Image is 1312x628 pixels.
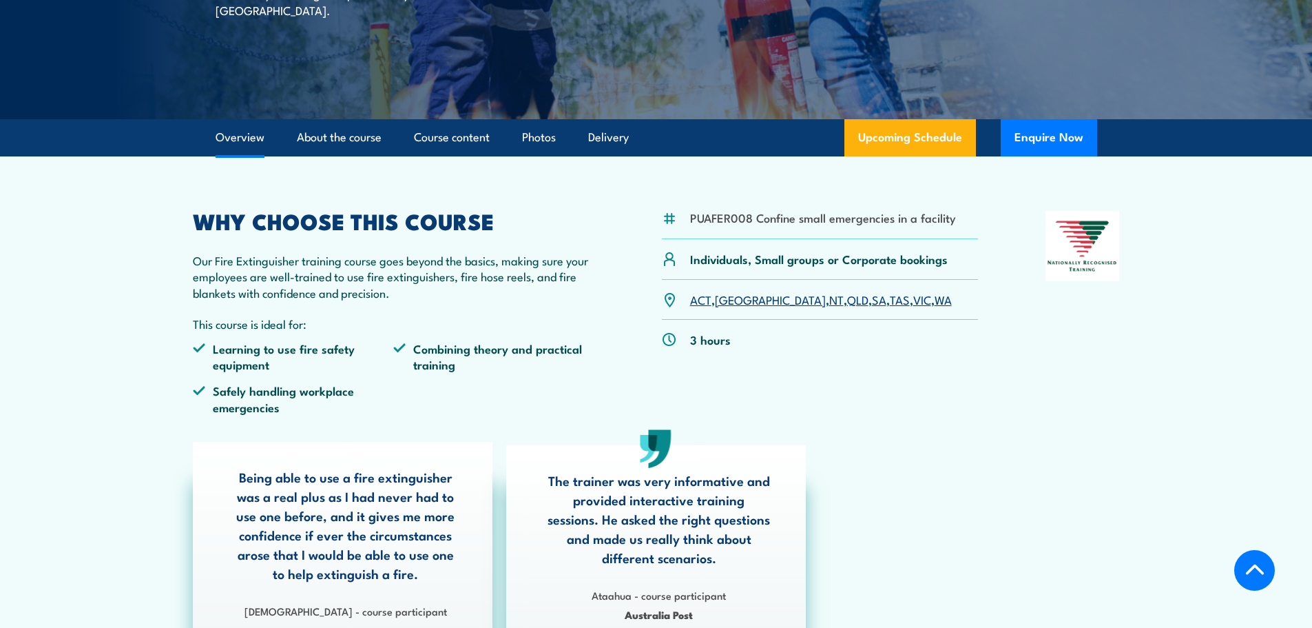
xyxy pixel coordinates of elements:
li: Combining theory and practical training [393,341,594,373]
a: VIC [913,291,931,307]
a: WA [935,291,952,307]
p: Being able to use a fire extinguisher was a real plus as I had never had to use one before, and i... [233,467,458,583]
a: Upcoming Schedule [844,119,976,156]
h2: WHY CHOOSE THIS COURSE [193,211,595,230]
a: Overview [216,119,264,156]
a: ACT [690,291,711,307]
a: [GEOGRAPHIC_DATA] [715,291,826,307]
p: 3 hours [690,332,731,347]
a: Delivery [588,119,629,156]
p: This course is ideal for: [193,316,595,332]
li: Learning to use fire safety equipment [193,341,394,373]
strong: [DEMOGRAPHIC_DATA] - course participant [244,603,447,618]
p: The trainer was very informative and provided interactive training sessions. He asked the right q... [547,471,771,567]
li: PUAFER008 Confine small emergencies in a facility [690,210,956,225]
a: Course content [414,119,490,156]
p: , , , , , , , [690,292,952,307]
a: NT [829,291,844,307]
span: Australia Post [547,607,771,622]
a: About the course [297,119,382,156]
img: Nationally Recognised Training logo. [1045,211,1120,281]
p: Our Fire Extinguisher training course goes beyond the basics, making sure your employees are well... [193,252,595,301]
a: QLD [847,291,868,307]
strong: Ataahua - course participant [592,587,726,602]
a: SA [872,291,886,307]
button: Enquire Now [1001,119,1097,156]
a: TAS [890,291,910,307]
p: Individuals, Small groups or Corporate bookings [690,251,948,267]
a: Photos [522,119,556,156]
li: Safely handling workplace emergencies [193,383,394,415]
